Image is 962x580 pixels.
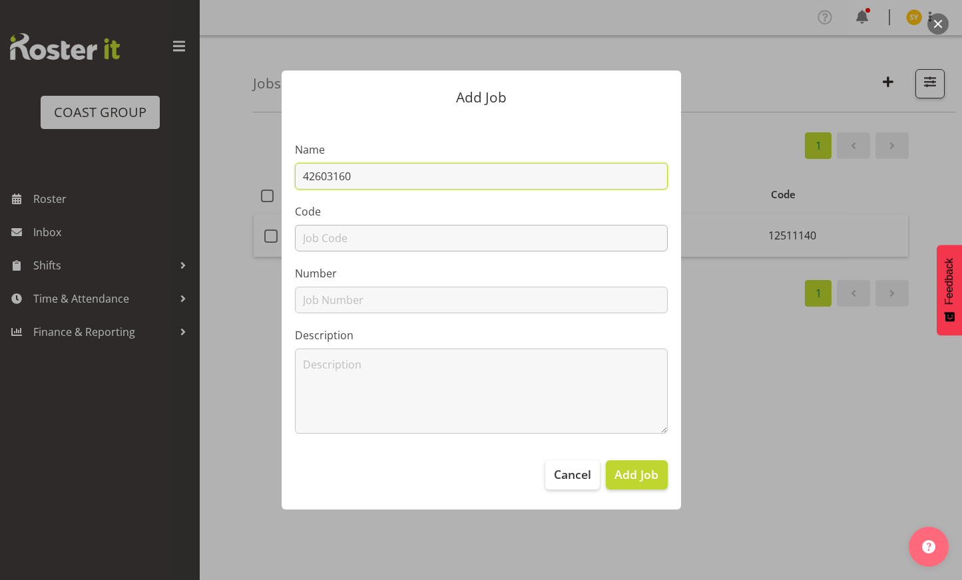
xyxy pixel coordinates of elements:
button: Feedback - Show survey [937,245,962,335]
span: Cancel [554,466,591,483]
label: Description [295,327,668,343]
span: Feedback [943,258,955,305]
span: Add Job [614,466,658,483]
p: Add Job [295,90,668,104]
label: Code [295,204,668,219]
input: Job Code [295,225,668,251]
button: Cancel [545,460,600,490]
img: help-xxl-2.png [922,540,935,553]
input: Job Number [295,287,668,313]
label: Number [295,265,668,281]
input: Job Name [295,163,668,190]
button: Add Job [606,460,667,490]
label: Name [295,142,668,158]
